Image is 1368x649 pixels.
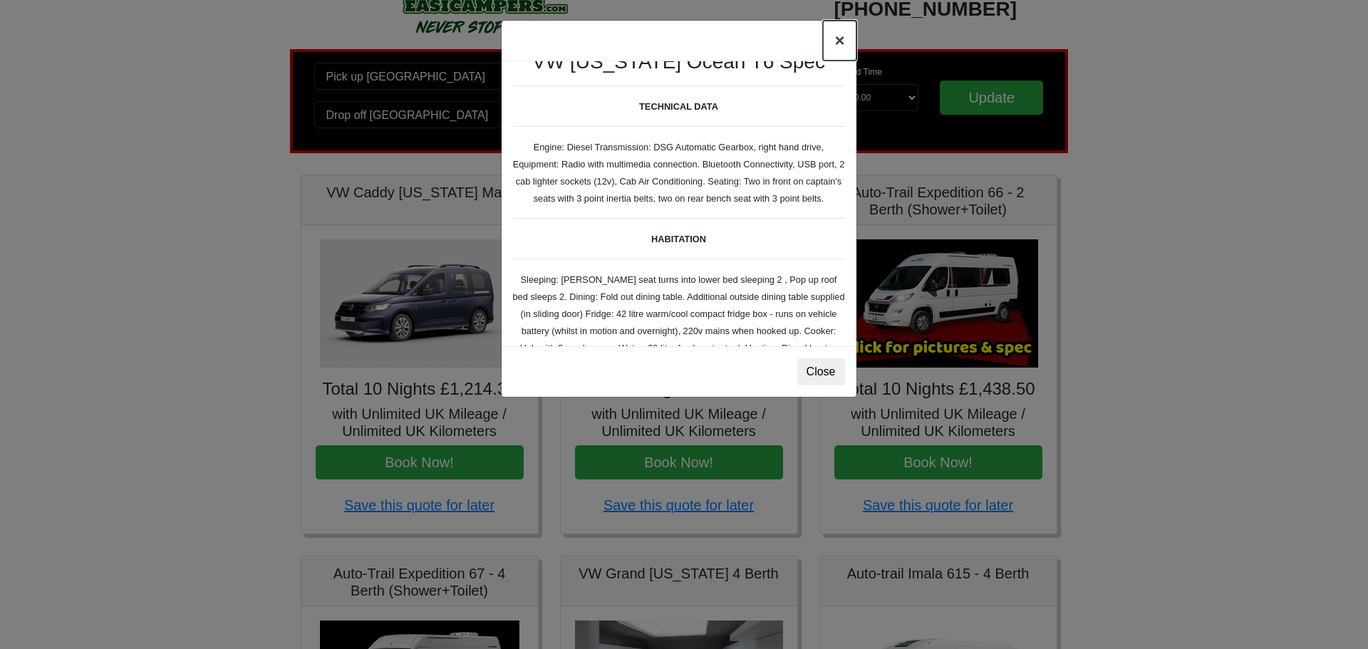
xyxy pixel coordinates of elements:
h3: VW [US_STATE] Ocean T6 Spec [513,50,845,74]
button: × [823,21,856,61]
b: HABITATION [651,234,706,244]
button: Close [797,358,845,385]
b: TECHNICAL DATA [639,101,718,112]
